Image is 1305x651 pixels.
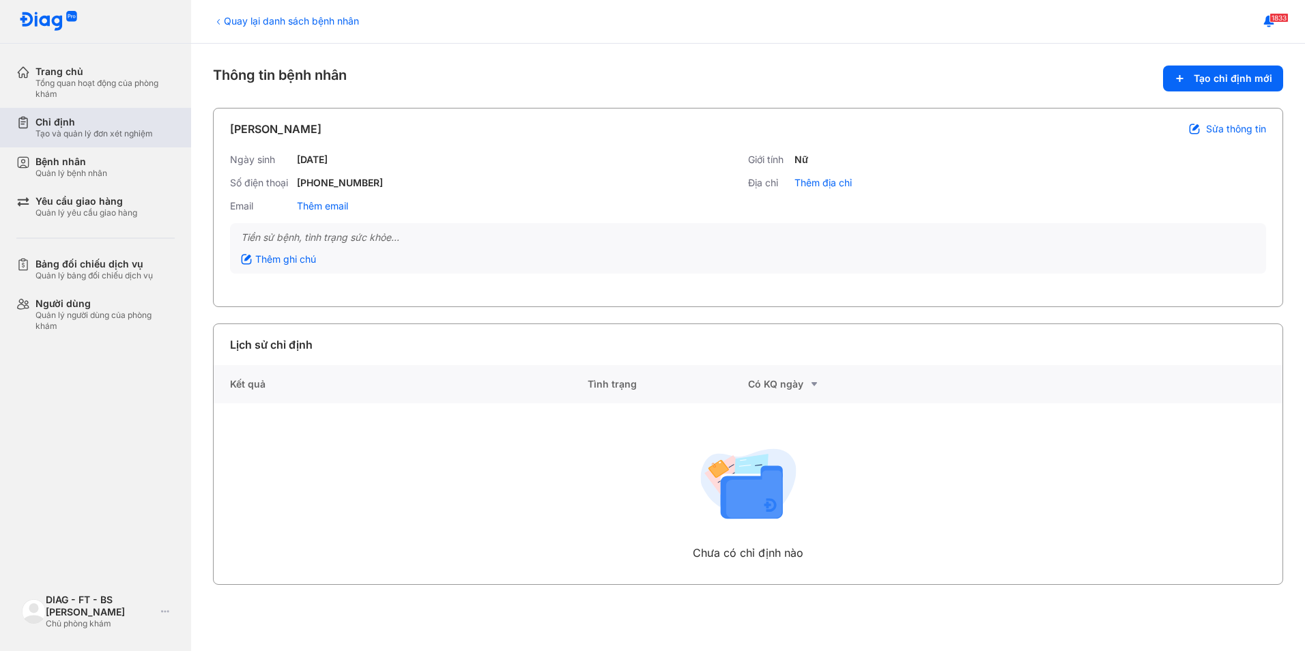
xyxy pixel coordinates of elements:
div: Nữ [794,154,808,166]
div: Quay lại danh sách bệnh nhân [213,14,359,28]
div: Thêm địa chỉ [794,177,852,189]
button: Tạo chỉ định mới [1163,66,1283,91]
div: Thông tin bệnh nhân [213,66,1283,91]
div: Quản lý yêu cầu giao hàng [35,207,137,218]
div: Giới tính [748,154,789,166]
div: Kết quả [214,365,588,403]
div: Quản lý người dùng của phòng khám [35,310,175,332]
div: Quản lý bảng đối chiếu dịch vụ [35,270,153,281]
div: [DATE] [297,154,328,166]
div: Thêm email [297,200,348,212]
div: Yêu cầu giao hàng [35,195,137,207]
div: Chỉ định [35,116,153,128]
div: Có KQ ngày [748,376,908,392]
div: Email [230,200,291,212]
div: Địa chỉ [748,177,789,189]
div: Số điện thoại [230,177,291,189]
div: Người dùng [35,298,175,310]
div: Quản lý bệnh nhân [35,168,107,179]
div: Tình trạng [588,365,748,403]
div: Chủ phòng khám [46,618,156,629]
div: Tạo và quản lý đơn xét nghiệm [35,128,153,139]
div: Bảng đối chiếu dịch vụ [35,258,153,270]
span: 1833 [1270,13,1289,23]
div: Tổng quan hoạt động của phòng khám [35,78,175,100]
div: Thêm ghi chú [241,253,316,265]
span: Sửa thông tin [1206,123,1266,135]
div: DIAG - FT - BS [PERSON_NAME] [46,594,156,618]
div: [PHONE_NUMBER] [297,177,383,189]
div: [PERSON_NAME] [230,121,321,137]
img: logo [22,599,46,623]
div: Lịch sử chỉ định [230,336,313,353]
div: Chưa có chỉ định nào [693,545,803,561]
div: Trang chủ [35,66,175,78]
span: Tạo chỉ định mới [1194,72,1272,85]
div: Bệnh nhân [35,156,107,168]
img: logo [19,11,78,32]
div: Tiền sử bệnh, tình trạng sức khỏe... [241,231,1255,244]
div: Ngày sinh [230,154,291,166]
